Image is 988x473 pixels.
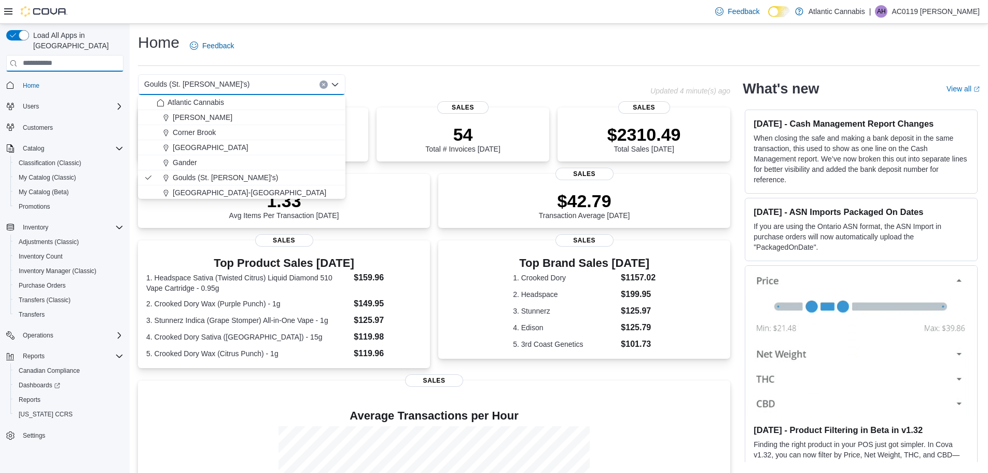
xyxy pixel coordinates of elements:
[2,78,128,93] button: Home
[146,273,350,293] dt: 1. Headspace Sativa (Twisted Citrus) Liquid Diamond 510 Vape Cartridge - 0.95g
[10,293,128,307] button: Transfers (Classic)
[754,133,969,185] p: When closing the safe and making a bank deposit in the same transaction, this used to show as one...
[15,394,123,406] span: Reports
[146,332,350,342] dt: 4. Crooked Dory Sativa ([GEOGRAPHIC_DATA]) - 15g
[19,329,123,342] span: Operations
[15,394,45,406] a: Reports
[19,142,48,155] button: Catalog
[6,74,123,470] nav: Complex example
[15,186,73,198] a: My Catalog (Beta)
[10,407,128,422] button: [US_STATE] CCRS
[754,118,969,129] h3: [DATE] - Cash Management Report Changes
[146,410,722,422] h4: Average Transactions per Hour
[809,5,865,18] p: Atlantic Cannabis
[23,431,45,440] span: Settings
[173,112,232,123] span: [PERSON_NAME]
[19,142,123,155] span: Catalog
[19,329,58,342] button: Operations
[621,305,656,317] dd: $125.97
[19,429,49,442] a: Settings
[138,32,179,53] h1: Home
[875,5,887,18] div: AC0119 Hookey Dominique
[754,425,969,435] h3: [DATE] - Product Filtering in Beta in v1.32
[555,168,614,180] span: Sales
[138,110,345,125] button: [PERSON_NAME]
[15,171,123,184] span: My Catalog (Classic)
[173,142,248,153] span: [GEOGRAPHIC_DATA]
[173,172,278,183] span: Goulds (St. [PERSON_NAME]'s)
[10,235,128,249] button: Adjustments (Classic)
[331,80,339,89] button: Close list of options
[138,170,345,185] button: Goulds (St. [PERSON_NAME]'s)
[173,127,216,138] span: Corner Brook
[19,381,60,389] span: Dashboards
[15,186,123,198] span: My Catalog (Beta)
[15,200,54,213] a: Promotions
[23,223,48,232] span: Inventory
[15,308,49,321] a: Transfers
[15,294,75,306] a: Transfers (Classic)
[15,379,123,391] span: Dashboards
[869,5,871,18] p: |
[15,279,123,292] span: Purchase Orders
[19,159,81,167] span: Classification (Classic)
[186,35,238,56] a: Feedback
[425,124,500,153] div: Total # Invoices [DATE]
[146,257,422,269] h3: Top Product Sales [DATE]
[618,101,670,114] span: Sales
[19,221,123,234] span: Inventory
[19,350,123,362] span: Reports
[173,157,197,168] span: Gander
[146,315,350,326] dt: 3. Stunnerz Indica (Grape Stomper) All-in-One Vape - 1g
[15,250,67,263] a: Inventory Count
[29,30,123,51] span: Load All Apps in [GEOGRAPHIC_DATA]
[15,157,123,169] span: Classification (Classic)
[138,155,345,170] button: Gander
[15,379,64,391] a: Dashboards
[754,207,969,217] h3: [DATE] - ASN Imports Packaged On Dates
[768,6,790,17] input: Dark Mode
[513,289,617,300] dt: 2. Headspace
[513,306,617,316] dt: 3. Stunnerz
[21,6,67,17] img: Cova
[539,191,630,211] p: $42.79
[728,6,759,17] span: Feedback
[19,267,96,275] span: Inventory Manager (Classic)
[10,170,128,185] button: My Catalog (Classic)
[15,265,101,277] a: Inventory Manager (Classic)
[15,364,84,377] a: Canadian Compliance
[15,408,123,421] span: Washington CCRS
[10,307,128,322] button: Transfers
[146,348,350,359] dt: 5. Crooked Dory Wax (Citrus Punch) - 1g
[621,338,656,350] dd: $101.73
[15,364,123,377] span: Canadian Compliance
[23,124,53,132] span: Customers
[437,101,489,114] span: Sales
[15,408,77,421] a: [US_STATE] CCRS
[144,78,249,90] span: Goulds (St. [PERSON_NAME]'s)
[23,102,39,111] span: Users
[2,349,128,363] button: Reports
[754,221,969,252] p: If you are using the Ontario ASN format, the ASN Import in purchase orders will now automatically...
[607,124,681,153] div: Total Sales [DATE]
[15,236,123,248] span: Adjustments (Classic)
[15,294,123,306] span: Transfers (Classic)
[607,124,681,145] p: $2310.49
[15,171,80,184] a: My Catalog (Classic)
[354,347,422,360] dd: $119.96
[892,5,980,18] p: AC0119 [PERSON_NAME]
[15,279,70,292] a: Purchase Orders
[19,100,43,113] button: Users
[10,156,128,170] button: Classification (Classic)
[202,40,234,51] span: Feedback
[19,310,45,319] span: Transfers
[19,367,80,375] span: Canadian Compliance
[973,86,980,92] svg: External link
[138,185,345,200] button: [GEOGRAPHIC_DATA]-[GEOGRAPHIC_DATA]
[743,80,819,97] h2: What's new
[354,298,422,310] dd: $149.95
[621,288,656,301] dd: $199.95
[10,393,128,407] button: Reports
[146,299,350,309] dt: 2. Crooked Dory Wax (Purple Punch) - 1g
[15,200,123,213] span: Promotions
